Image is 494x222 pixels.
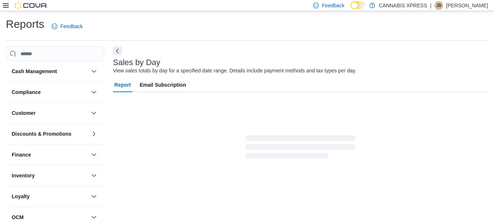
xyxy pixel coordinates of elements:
[12,151,31,158] h3: Finance
[90,171,98,180] button: Inventory
[12,89,88,96] button: Compliance
[430,1,431,10] p: |
[322,2,344,9] span: Feedback
[12,193,88,200] button: Loyalty
[90,88,98,97] button: Compliance
[60,23,83,30] span: Feedback
[90,129,98,138] button: Discounts & Promotions
[12,151,88,158] button: Finance
[12,109,35,117] h3: Customer
[114,78,131,92] span: Report
[90,67,98,76] button: Cash Management
[12,172,88,179] button: Inventory
[12,68,88,75] button: Cash Management
[12,130,71,138] h3: Discounts & Promotions
[113,58,161,67] h3: Sales by Day
[12,172,35,179] h3: Inventory
[49,19,86,34] a: Feedback
[90,192,98,201] button: Loyalty
[350,1,366,9] input: Dark Mode
[90,213,98,222] button: OCM
[434,1,443,10] div: Jonathan Bauerle
[446,1,488,10] p: [PERSON_NAME]
[6,17,44,31] h1: Reports
[113,67,357,75] div: View sales totals by day for a specified date range. Details include payment methods and tax type...
[12,89,41,96] h3: Compliance
[436,1,441,10] span: JB
[15,2,48,9] img: Cova
[113,46,122,55] button: Next
[12,109,88,117] button: Customer
[12,130,88,138] button: Discounts & Promotions
[12,214,24,221] h3: OCM
[12,193,30,200] h3: Loyalty
[140,78,186,92] span: Email Subscription
[90,109,98,117] button: Customer
[379,1,427,10] p: CANNABIS XPRESS
[12,68,57,75] h3: Cash Management
[12,214,88,221] button: OCM
[246,137,355,160] span: Loading
[350,9,351,10] span: Dark Mode
[90,150,98,159] button: Finance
